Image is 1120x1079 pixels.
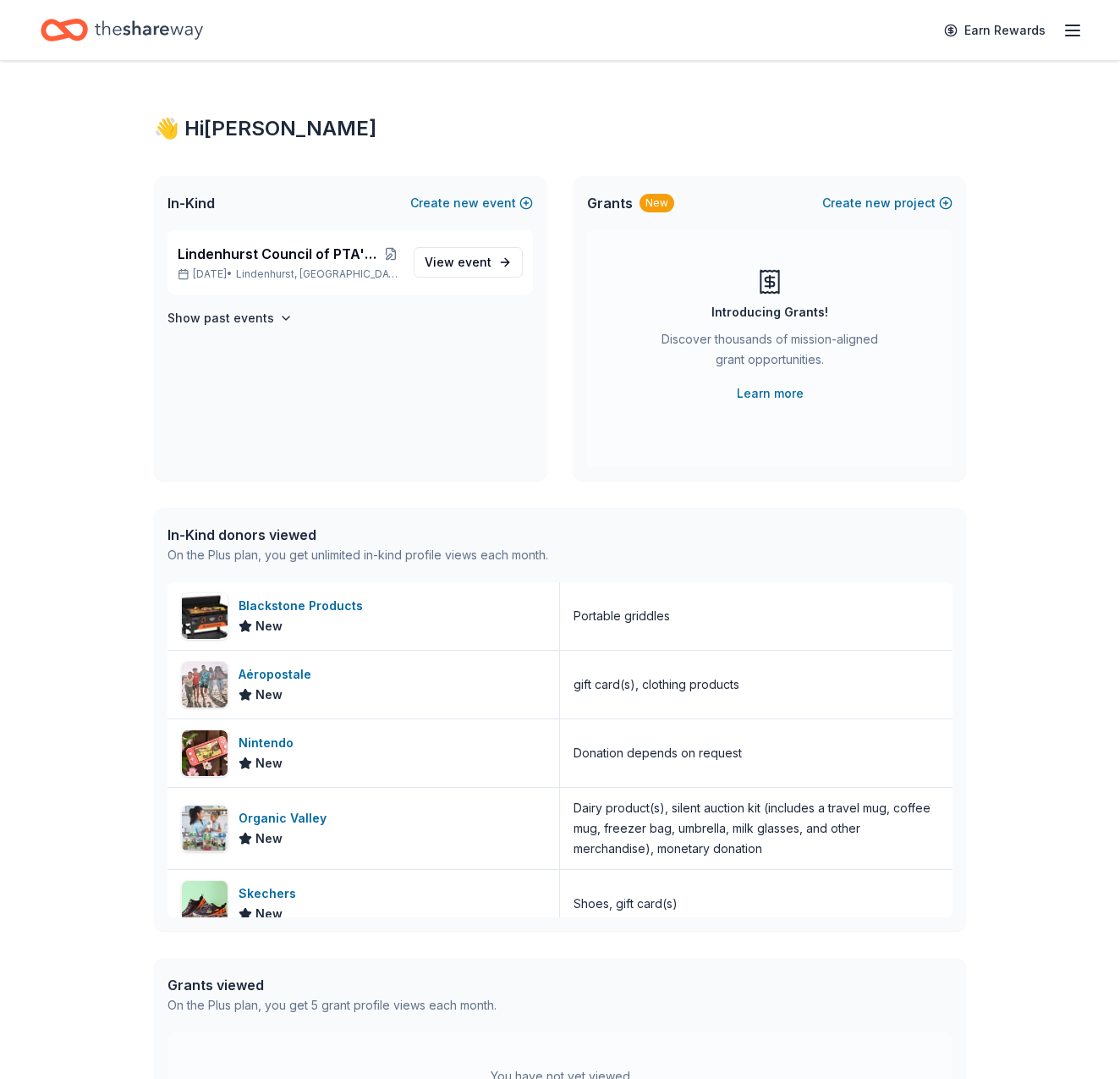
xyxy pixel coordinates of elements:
[587,193,633,213] span: Grants
[41,10,203,50] a: Home
[574,743,742,763] div: Donation depends on request
[255,616,283,636] span: New
[167,975,497,995] div: Grants viewed
[182,806,228,851] img: Image for Organic Valley
[167,193,215,213] span: In-Kind
[239,596,370,616] div: Blackstone Products
[167,308,274,328] h4: Show past events
[934,15,1056,46] a: Earn Rewards
[655,329,885,377] div: Discover thousands of mission-aligned grant opportunities.
[182,593,228,639] img: Image for Blackstone Products
[239,664,318,685] div: Aéropostale
[822,193,953,213] button: Createnewproject
[182,881,228,927] img: Image for Skechers
[182,730,228,776] img: Image for Nintendo
[574,674,739,695] div: gift card(s), clothing products
[154,115,966,142] div: 👋 Hi [PERSON_NAME]
[574,798,939,859] div: Dairy product(s), silent auction kit (includes a travel mug, coffee mug, freezer bag, umbrella, m...
[167,995,497,1016] div: On the Plus plan, you get 5 grant profile views each month.
[425,252,491,273] span: View
[178,267,400,281] p: [DATE] •
[640,194,674,212] div: New
[167,525,548,545] div: In-Kind donors viewed
[255,753,283,773] span: New
[453,193,479,213] span: new
[458,255,491,269] span: event
[255,829,283,849] span: New
[865,193,891,213] span: new
[255,904,283,924] span: New
[410,193,533,213] button: Createnewevent
[711,302,828,322] div: Introducing Grants!
[167,308,293,328] button: Show past events
[182,662,228,707] img: Image for Aéropostale
[239,733,300,753] div: Nintendo
[167,545,548,565] div: On the Plus plan, you get unlimited in-kind profile views each month.
[737,383,804,404] a: Learn more
[574,606,670,626] div: Portable griddles
[239,808,333,829] div: Organic Valley
[574,894,678,914] div: Shoes, gift card(s)
[414,247,523,278] a: View event
[239,884,303,904] div: Skechers
[236,267,400,281] span: Lindenhurst, [GEOGRAPHIC_DATA]
[178,244,382,264] span: Lindenhurst Council of PTA's "Bright Futures" Fundraiser
[255,685,283,705] span: New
